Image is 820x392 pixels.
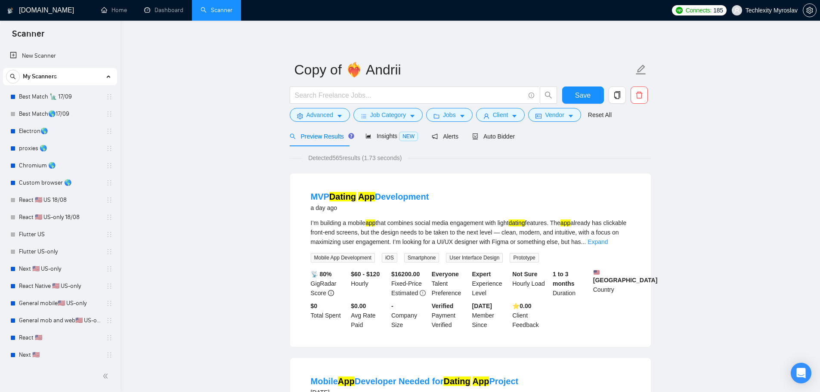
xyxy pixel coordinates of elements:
[201,6,232,14] a: searchScanner
[562,86,604,104] button: Save
[361,113,367,119] span: bars
[472,133,478,139] span: robot
[540,91,557,99] span: search
[483,113,489,119] span: user
[10,47,110,65] a: New Scanner
[102,372,111,380] span: double-left
[432,302,454,309] b: Verified
[404,253,439,262] span: Smartphone
[409,113,415,119] span: caret-down
[101,6,127,14] a: homeHome
[803,7,817,14] a: setting
[19,105,101,123] a: Best Match🌎17/09
[529,93,534,98] span: info-circle
[399,132,418,141] span: NEW
[430,269,470,298] div: Talent Preference
[144,6,183,14] a: dashboardDashboard
[106,145,113,152] span: holder
[19,157,101,174] a: Chromium 🌎
[472,271,491,278] b: Expert
[349,301,390,330] div: Avg Rate Paid
[551,269,591,298] div: Duration
[19,88,101,105] a: Best Match 🗽 17/09
[295,90,525,101] input: Search Freelance Jobs...
[302,153,408,163] span: Detected 565 results (1.73 seconds)
[430,301,470,330] div: Payment Verified
[470,269,511,298] div: Experience Level
[511,113,517,119] span: caret-down
[337,113,343,119] span: caret-down
[19,312,101,329] a: General mob and web🇺🇸 US-only - to be done
[311,253,375,262] span: Mobile App Development
[106,179,113,186] span: holder
[6,74,19,80] span: search
[686,6,712,15] span: Connects:
[370,110,406,120] span: Job Category
[311,192,429,201] a: MVPDating AppDevelopment
[472,302,492,309] b: [DATE]
[420,290,426,296] span: exclamation-circle
[426,108,473,122] button: folderJobscaret-down
[19,295,101,312] a: General mobile🇺🇸 US-only
[19,174,101,191] a: Custom browser 🌎
[106,231,113,238] span: holder
[106,128,113,135] span: holder
[19,243,101,260] a: Flutter US-only
[593,269,658,284] b: [GEOGRAPHIC_DATA]
[493,110,508,120] span: Client
[510,253,538,262] span: Prototype
[297,113,303,119] span: setting
[358,192,375,201] mark: App
[512,271,537,278] b: Not Sure
[594,269,600,275] img: 🇺🇸
[472,133,515,140] span: Auto Bidder
[347,132,355,140] div: Tooltip anchor
[290,133,352,140] span: Preview Results
[290,133,296,139] span: search
[508,219,525,226] mark: dating
[609,91,625,99] span: copy
[311,218,630,247] div: I’m building a mobile that combines social media engagement with light features. The already has ...
[349,269,390,298] div: Hourly
[309,269,350,298] div: GigRadar Score
[106,300,113,307] span: holder
[329,192,356,201] mark: Dating
[365,133,371,139] span: area-chart
[446,253,503,262] span: User Interface Design
[311,302,318,309] b: $ 0
[106,283,113,290] span: holder
[540,86,557,104] button: search
[581,238,586,245] span: ...
[803,3,817,17] button: setting
[432,133,438,139] span: notification
[734,7,740,13] span: user
[365,133,418,139] span: Insights
[553,271,575,287] b: 1 to 3 months
[309,301,350,330] div: Total Spent
[568,113,574,119] span: caret-down
[631,86,648,104] button: delete
[106,111,113,117] span: holder
[19,191,101,209] a: React 🇺🇸 US 18/08
[443,110,456,120] span: Jobs
[106,197,113,204] span: holder
[311,271,332,278] b: 📡 80%
[294,59,634,80] input: Scanner name...
[311,203,429,213] div: a day ago
[511,269,551,298] div: Hourly Load
[19,329,101,346] a: React 🇺🇸
[106,352,113,358] span: holder
[433,113,439,119] span: folder
[338,377,355,386] mark: App
[470,301,511,330] div: Member Since
[432,133,458,140] span: Alerts
[7,4,13,18] img: logo
[528,108,581,122] button: idcardVendorcaret-down
[391,302,393,309] b: -
[476,108,525,122] button: userClientcaret-down
[106,93,113,100] span: holder
[459,113,465,119] span: caret-down
[106,214,113,221] span: holder
[511,301,551,330] div: Client Feedback
[3,47,117,65] li: New Scanner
